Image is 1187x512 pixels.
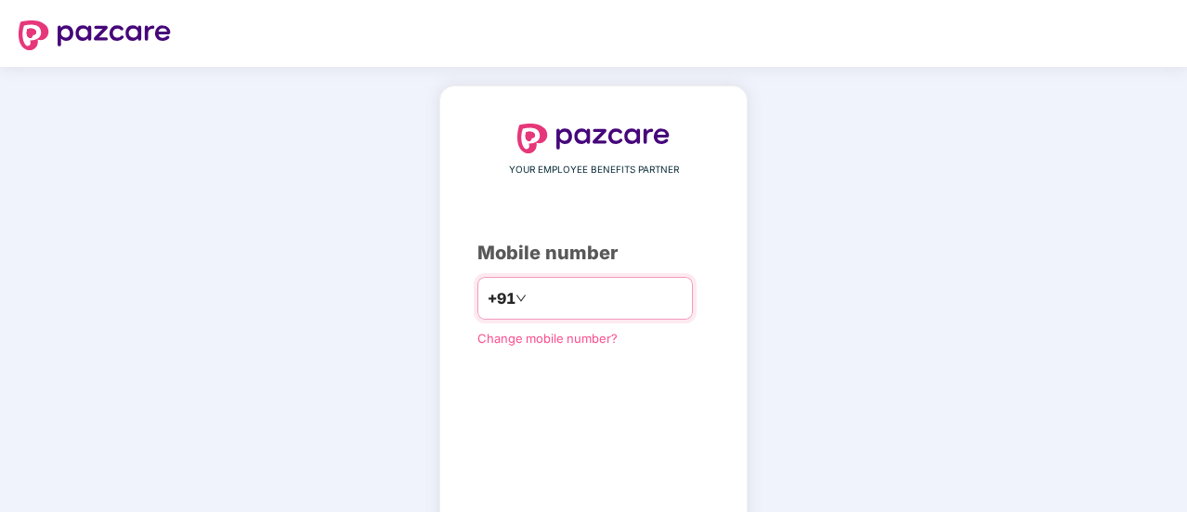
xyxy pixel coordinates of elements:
span: +91 [488,287,515,310]
img: logo [517,124,670,153]
a: Change mobile number? [477,331,618,346]
div: Mobile number [477,239,710,268]
span: down [515,293,527,304]
span: YOUR EMPLOYEE BENEFITS PARTNER [509,163,679,177]
img: logo [19,20,171,50]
